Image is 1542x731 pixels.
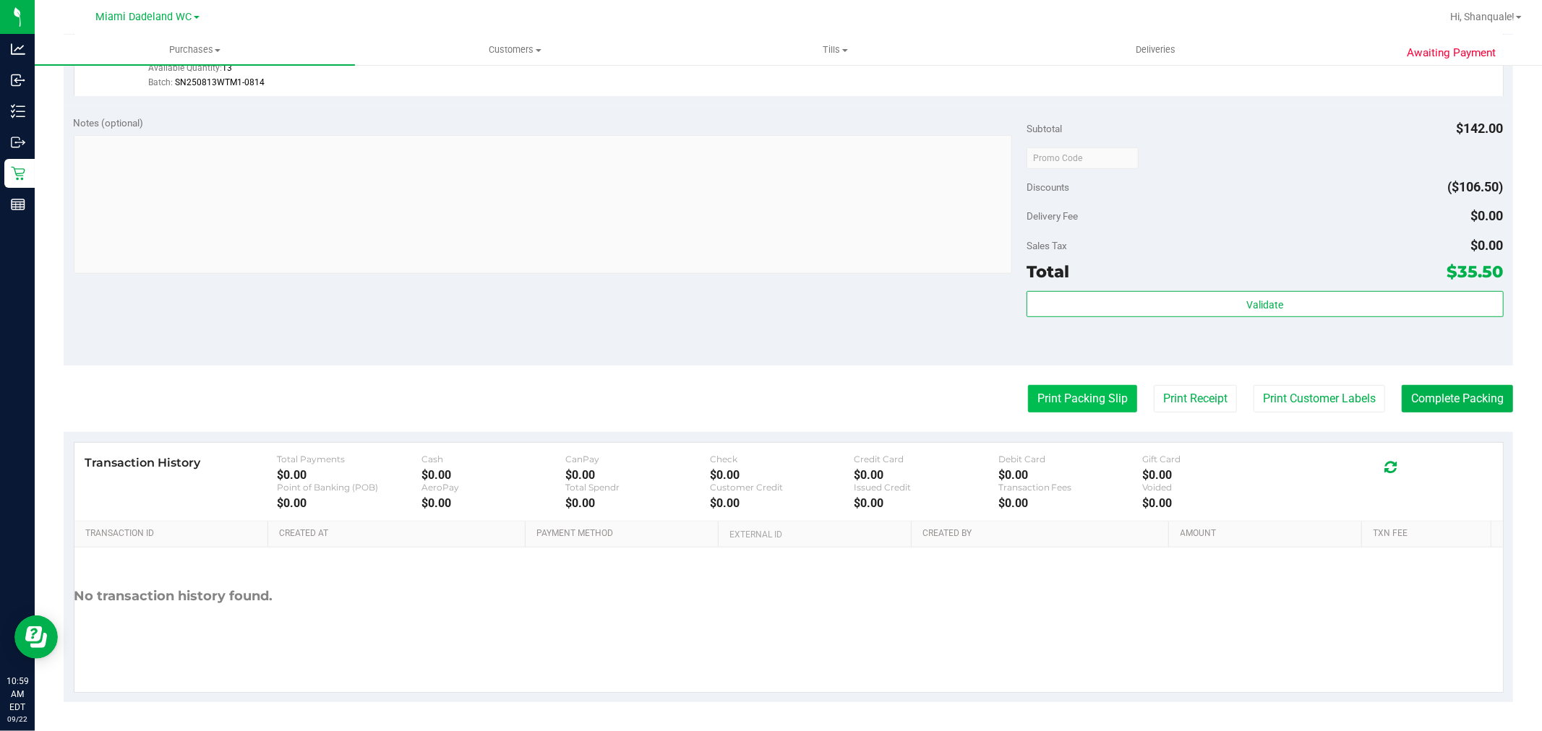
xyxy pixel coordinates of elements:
div: $0.00 [1142,496,1286,510]
div: $0.00 [277,468,421,482]
div: No transaction history found. [74,548,273,645]
span: Miami Dadeland WC [96,11,192,23]
iframe: Resource center [14,615,58,659]
div: AeroPay [421,482,565,493]
inline-svg: Inbound [11,73,25,87]
div: Voided [1142,482,1286,493]
div: Credit Card [854,454,998,464]
span: $0.00 [1471,238,1504,253]
span: ($106.50) [1448,179,1504,194]
div: Debit Card [998,454,1142,464]
div: $0.00 [710,496,854,510]
inline-svg: Outbound [11,135,25,150]
span: Customers [356,43,674,56]
span: $142.00 [1457,121,1504,136]
span: Notes (optional) [74,117,144,129]
inline-svg: Inventory [11,104,25,118]
div: Customer Credit [710,482,854,493]
button: Print Customer Labels [1254,385,1385,412]
a: Created By [922,528,1163,540]
a: Transaction ID [85,528,262,540]
span: Hi, Shanquale! [1450,11,1515,22]
a: Payment Method [536,528,713,540]
span: Discounts [1027,174,1069,200]
span: $0.00 [1471,208,1504,223]
a: Tills [675,35,995,65]
span: Deliveries [1116,43,1195,56]
span: Validate [1246,299,1283,311]
span: Subtotal [1027,123,1062,134]
button: Validate [1027,291,1503,317]
span: Batch: [148,77,173,87]
div: Available Quantity: [148,58,514,86]
div: Check [710,454,854,464]
a: Created At [279,528,520,540]
div: $0.00 [1142,468,1286,482]
div: Cash [421,454,565,464]
div: $0.00 [998,468,1142,482]
a: Deliveries [995,35,1316,65]
inline-svg: Retail [11,166,25,181]
div: $0.00 [565,496,709,510]
span: 13 [222,63,232,73]
inline-svg: Analytics [11,42,25,56]
th: External ID [718,522,911,548]
div: Issued Credit [854,482,998,493]
span: Delivery Fee [1027,210,1078,222]
input: Promo Code [1027,147,1139,169]
span: Tills [676,43,995,56]
a: Amount [1181,528,1357,540]
div: $0.00 [421,496,565,510]
span: Purchases [35,43,355,56]
button: Complete Packing [1402,385,1513,412]
a: Customers [355,35,675,65]
div: Total Spendr [565,482,709,493]
div: $0.00 [565,468,709,482]
span: $35.50 [1447,261,1504,282]
button: Print Packing Slip [1028,385,1137,412]
a: Txn Fee [1374,528,1486,540]
div: Gift Card [1142,454,1286,464]
div: $0.00 [710,468,854,482]
span: Total [1027,261,1069,282]
div: Transaction Fees [998,482,1142,493]
p: 10:59 AM EDT [7,675,28,714]
div: $0.00 [998,496,1142,510]
div: Total Payments [277,454,421,464]
inline-svg: Reports [11,197,25,212]
span: Awaiting Payment [1407,45,1496,61]
div: $0.00 [854,468,998,482]
div: $0.00 [854,496,998,510]
p: 09/22 [7,714,28,724]
a: Purchases [35,35,355,65]
div: $0.00 [277,496,421,510]
div: CanPay [565,454,709,464]
div: $0.00 [421,468,565,482]
div: Point of Banking (POB) [277,482,421,493]
span: Sales Tax [1027,240,1067,251]
span: SN250813WTM1-0814 [175,77,265,87]
button: Print Receipt [1154,385,1237,412]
